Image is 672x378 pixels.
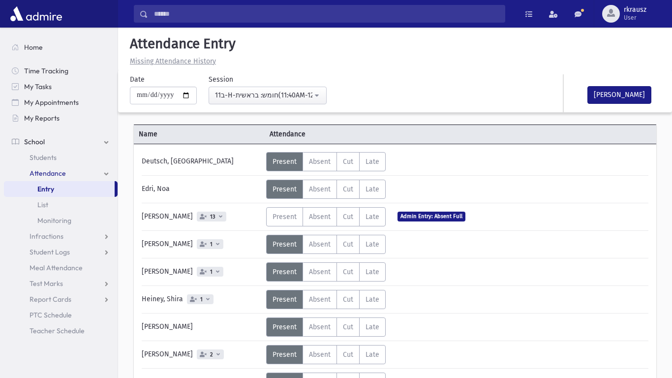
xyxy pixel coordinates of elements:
[4,244,118,260] a: Student Logs
[4,213,118,228] a: Monitoring
[30,232,63,241] span: Infractions
[137,207,266,226] div: [PERSON_NAME]
[366,323,379,331] span: Late
[309,268,331,276] span: Absent
[273,185,297,193] span: Present
[209,87,327,104] button: 11ב-H-חומש: בראשית(11:40AM-12:25PM)
[309,157,331,166] span: Absent
[343,213,353,221] span: Cut
[273,157,297,166] span: Present
[24,66,68,75] span: Time Tracking
[397,212,465,221] span: Admin Entry: Absent Full
[24,98,79,107] span: My Appointments
[130,74,145,85] label: Date
[137,262,266,282] div: [PERSON_NAME]
[265,129,396,139] span: Attendance
[309,185,331,193] span: Absent
[30,326,85,335] span: Teacher Schedule
[273,268,297,276] span: Present
[4,228,118,244] a: Infractions
[366,185,379,193] span: Late
[4,276,118,291] a: Test Marks
[4,150,118,165] a: Students
[266,345,386,364] div: AttTypes
[366,268,379,276] span: Late
[198,296,205,303] span: 1
[30,248,70,256] span: Student Logs
[343,323,353,331] span: Cut
[4,197,118,213] a: List
[4,63,118,79] a: Time Tracking
[366,213,379,221] span: Late
[4,291,118,307] a: Report Cards
[266,290,386,309] div: AttTypes
[24,43,43,52] span: Home
[309,295,331,304] span: Absent
[366,295,379,304] span: Late
[30,311,72,319] span: PTC Schedule
[266,262,386,282] div: AttTypes
[343,240,353,249] span: Cut
[137,180,266,199] div: Edri, Noa
[624,6,646,14] span: rkrausz
[273,240,297,249] span: Present
[208,214,217,220] span: 13
[137,290,266,309] div: Heiney, Shira
[266,180,386,199] div: AttTypes
[24,82,52,91] span: My Tasks
[343,295,353,304] span: Cut
[30,153,57,162] span: Students
[309,213,331,221] span: Absent
[208,351,215,358] span: 2
[273,295,297,304] span: Present
[4,134,118,150] a: School
[126,57,216,65] a: Missing Attendance History
[24,137,45,146] span: School
[266,152,386,171] div: AttTypes
[4,39,118,55] a: Home
[309,350,331,359] span: Absent
[30,295,71,304] span: Report Cards
[343,185,353,193] span: Cut
[4,323,118,339] a: Teacher Schedule
[273,213,297,221] span: Present
[126,35,664,52] h5: Attendance Entry
[37,216,71,225] span: Monitoring
[215,90,312,100] div: 11ב-H-חומש: בראשית(11:40AM-12:25PM)
[273,323,297,331] span: Present
[4,181,115,197] a: Entry
[273,350,297,359] span: Present
[137,235,266,254] div: [PERSON_NAME]
[4,307,118,323] a: PTC Schedule
[366,240,379,249] span: Late
[137,152,266,171] div: Deutsch, [GEOGRAPHIC_DATA]
[4,79,118,94] a: My Tasks
[37,200,48,209] span: List
[30,263,83,272] span: Meal Attendance
[624,14,646,22] span: User
[266,235,386,254] div: AttTypes
[266,207,386,226] div: AttTypes
[208,269,214,275] span: 1
[4,260,118,276] a: Meal Attendance
[208,241,214,248] span: 1
[4,165,118,181] a: Attendance
[8,4,64,24] img: AdmirePro
[148,5,505,23] input: Search
[266,317,386,337] div: AttTypes
[309,323,331,331] span: Absent
[4,110,118,126] a: My Reports
[134,129,265,139] span: Name
[30,279,63,288] span: Test Marks
[30,169,66,178] span: Attendance
[137,317,266,337] div: [PERSON_NAME]
[4,94,118,110] a: My Appointments
[37,185,54,193] span: Entry
[137,345,266,364] div: [PERSON_NAME]
[343,268,353,276] span: Cut
[130,57,216,65] u: Missing Attendance History
[24,114,60,123] span: My Reports
[587,86,651,104] button: [PERSON_NAME]
[309,240,331,249] span: Absent
[366,157,379,166] span: Late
